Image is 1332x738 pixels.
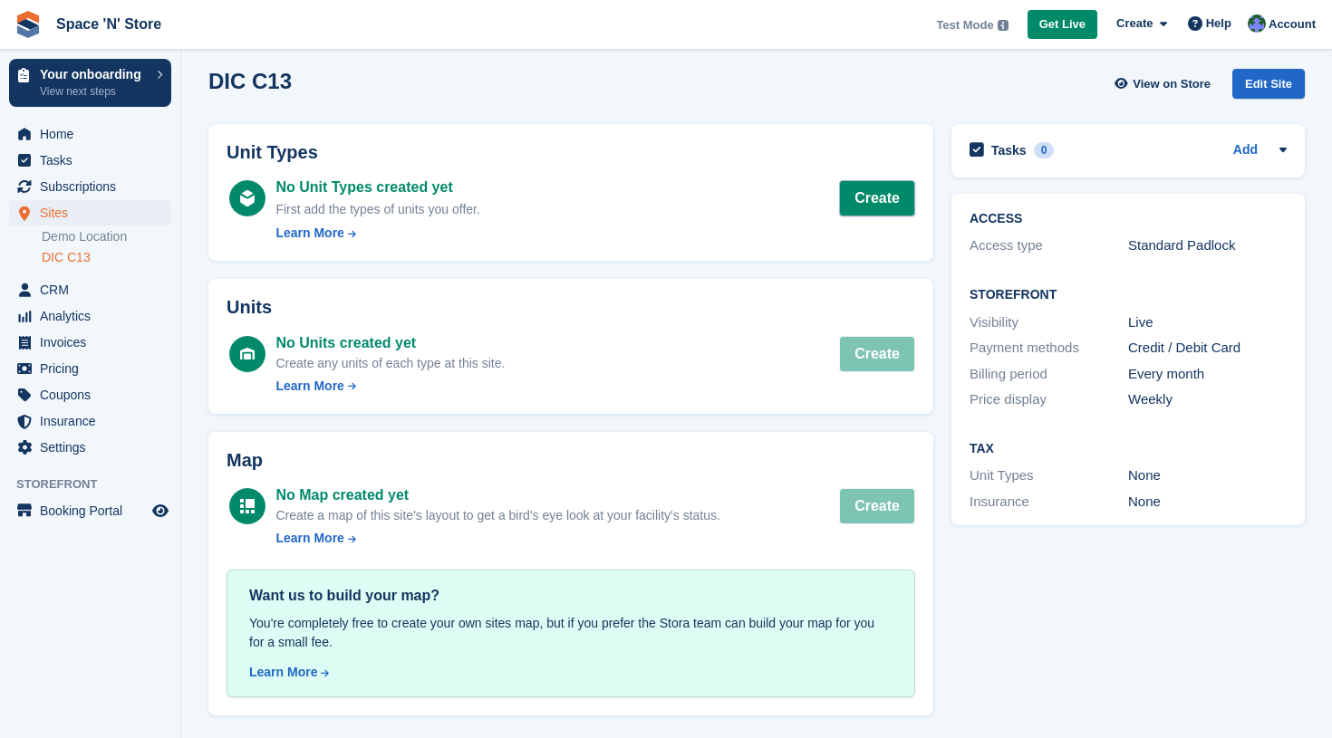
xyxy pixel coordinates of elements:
[9,356,171,381] a: menu
[1128,492,1287,513] div: None
[40,83,148,100] p: View next steps
[1232,69,1305,99] div: Edit Site
[1269,15,1316,34] span: Account
[1128,312,1287,333] div: Live
[970,389,1128,410] div: Price display
[275,202,479,216] span: First add the types of units you offer.
[9,435,171,460] a: menu
[1233,140,1258,161] a: Add
[970,312,1128,333] div: Visibility
[9,303,171,329] a: menu
[275,177,479,198] div: No Unit Types created yet
[40,148,149,173] span: Tasks
[240,499,255,513] img: map-icn-white-8b231986280072e83805622d3debb4903e2986e43859118e7b4002611c8ef794.svg
[1112,69,1218,99] a: View on Store
[1206,14,1231,33] span: Help
[1133,75,1211,93] span: View on Store
[40,200,149,225] span: Sites
[275,377,505,396] a: Learn More
[1039,15,1086,34] span: Get Live
[9,174,171,199] a: menu
[14,11,42,38] img: stora-icon-8386f47178a22dfd0bd8f6a31ec36ba5ce8667c1dd55bd0f319d3a0aa187defe.svg
[150,500,171,522] a: Preview store
[970,364,1128,385] div: Billing period
[936,16,993,34] span: Test Mode
[249,663,317,682] div: Learn More
[275,529,343,548] div: Learn More
[249,585,893,607] div: Want us to build your map?
[275,529,719,548] a: Learn More
[40,174,149,199] span: Subscriptions
[9,330,171,355] a: menu
[970,492,1128,513] div: Insurance
[9,121,171,147] a: menu
[40,408,149,434] span: Insurance
[40,498,149,523] span: Booking Portal
[970,212,1287,226] h2: ACCESS
[1128,389,1287,410] div: Weekly
[970,338,1128,359] div: Payment methods
[970,235,1128,256] div: Access type
[40,435,149,460] span: Settings
[9,148,171,173] a: menu
[208,69,292,93] h2: DIC C13
[9,277,171,302] a: menu
[9,498,171,523] a: menu
[40,121,149,147] span: Home
[991,142,1027,158] h2: Tasks
[970,465,1128,486] div: Unit Types
[249,614,893,652] div: You're completely free to create your own sites map, but if you prefer the Stora team can build y...
[1248,14,1266,33] img: Ahsan Abubaker
[839,488,915,524] button: Create
[1128,465,1287,486] div: None
[275,506,719,525] div: Create a map of this site's layout to get a bird's eye look at your facility's status.
[9,382,171,407] a: menu
[40,382,149,407] span: Coupons
[1028,10,1097,40] a: Get Live
[275,332,505,354] div: No Units created yet
[1128,338,1287,359] div: Credit / Debit Card
[275,484,719,506] div: No Map created yet
[275,224,343,243] div: Learn More
[16,475,180,494] span: Storefront
[227,297,915,318] h2: Units
[839,180,915,216] a: Create
[970,442,1287,456] h2: Tax
[275,224,479,243] a: Learn More
[40,303,149,329] span: Analytics
[1128,364,1287,385] div: Every month
[998,20,1009,31] img: icon-info-grey-7440780725fd019a000dd9b08b2336e03edf1995a4989e88bcd33f0948082b44.svg
[275,377,343,396] div: Learn More
[40,356,149,381] span: Pricing
[1116,14,1153,33] span: Create
[9,408,171,434] a: menu
[1232,69,1305,106] a: Edit Site
[40,330,149,355] span: Invoices
[40,277,149,302] span: CRM
[42,249,171,266] a: DIC C13
[49,9,169,39] a: Space 'N' Store
[970,288,1287,302] h2: Storefront
[240,190,255,206] img: unit-type-icn-white-16d13ffa02960716e5f9c6ef3da9be9de4fcf26b26518e163466bdfb0a71253c.svg
[1128,235,1287,256] div: Standard Padlock
[227,142,915,163] h2: Unit Types
[227,450,915,471] h2: Map
[275,354,505,373] div: Create any units of each type at this site.
[42,228,171,245] a: Demo Location
[9,200,171,225] a: menu
[40,68,148,81] p: Your onboarding
[9,59,171,107] a: Your onboarding View next steps
[839,336,915,372] button: Create
[240,348,255,360] img: unit-icn-white-d235c252c4782ee186a2df4c2286ac11bc0d7b43c5caf8ab1da4ff888f7e7cf9.svg
[1034,142,1055,158] div: 0
[249,663,893,682] a: Learn More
